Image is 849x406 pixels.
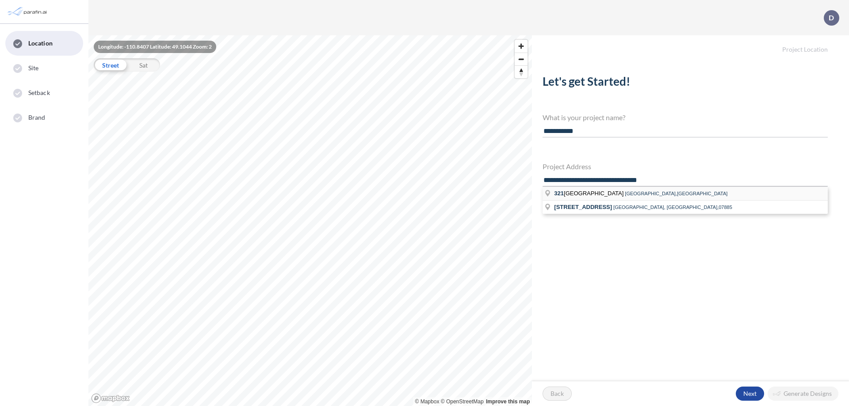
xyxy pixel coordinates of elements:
span: [GEOGRAPHIC_DATA], [GEOGRAPHIC_DATA],07885 [613,205,732,210]
h5: Project Location [532,35,849,53]
span: 321 [554,190,564,197]
span: Setback [28,88,50,97]
div: Longitude: -110.8407 Latitude: 49.1044 Zoom: 2 [94,41,216,53]
a: Improve this map [486,398,530,405]
span: Reset bearing to north [515,66,528,78]
canvas: Map [88,35,532,406]
h2: Let's get Started! [543,75,828,92]
a: Mapbox [415,398,440,405]
div: Street [94,58,127,72]
p: D [829,14,834,22]
p: Next [743,389,757,398]
span: Site [28,64,38,72]
span: [GEOGRAPHIC_DATA],[GEOGRAPHIC_DATA] [625,191,727,196]
span: [GEOGRAPHIC_DATA] [554,190,625,197]
button: Next [736,387,764,401]
span: Location [28,39,53,48]
h4: Project Address [543,162,828,171]
div: Sat [127,58,160,72]
h4: What is your project name? [543,113,828,121]
button: Zoom out [515,53,528,65]
a: OpenStreetMap [441,398,484,405]
span: [STREET_ADDRESS] [554,204,612,210]
button: Zoom in [515,40,528,53]
img: Parafin [7,4,50,20]
span: Brand [28,113,46,122]
a: Mapbox homepage [91,393,130,403]
button: Reset bearing to north [515,65,528,78]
